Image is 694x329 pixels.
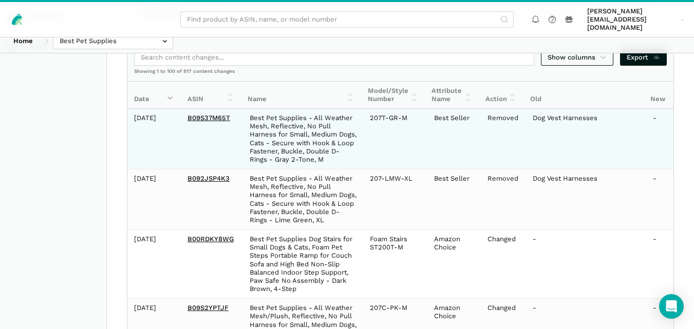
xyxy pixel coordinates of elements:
a: B092JSP4K3 [187,175,230,182]
td: [DATE] [127,109,181,169]
div: Open Intercom Messenger [659,294,684,319]
a: Home [7,33,40,50]
div: Showing 1 to 100 of 817 content changes [127,68,673,81]
td: - [526,230,646,299]
span: [PERSON_NAME][EMAIL_ADDRESS][DOMAIN_NAME] [587,7,677,32]
a: Show columns [541,49,614,66]
a: [PERSON_NAME][EMAIL_ADDRESS][DOMAIN_NAME] [584,6,688,34]
td: Changed [481,230,526,299]
td: Removed [481,109,526,169]
a: Export [620,49,667,66]
td: Best Pet Supplies Dog Stairs for Small Dogs & Cats, Foam Pet Steps Portable Ramp for Couch Sofa a... [243,230,363,299]
td: [DATE] [127,169,181,230]
td: 207-LMW-XL [363,169,427,230]
a: B00RDKY8WG [187,235,234,243]
td: Best Pet Supplies - All Weather Mesh, Reflective, No Pull Harness for Small, Medium Dogs, Cats - ... [243,169,363,230]
td: Dog Vest Harnesses [526,169,646,230]
td: Foam Stairs ST200T-M [363,230,427,299]
td: [DATE] [127,230,181,299]
span: Show columns [548,52,607,63]
th: Attribute Name: activate to sort column ascending [425,82,479,109]
td: Removed [481,169,526,230]
th: Name: activate to sort column ascending [241,82,361,109]
th: Old [523,82,644,109]
a: B09S37M65T [187,114,230,122]
td: Best Seller [427,109,481,169]
td: Amazon Choice [427,230,481,299]
input: Find product by ASIN, name, or model number [180,11,514,28]
span: Export [627,52,660,63]
td: Dog Vest Harnesses [526,109,646,169]
td: Best Seller [427,169,481,230]
input: Best Pet Supplies [53,33,173,50]
a: B09S2YPTJF [187,304,229,312]
th: Date: activate to sort column ascending [127,82,181,109]
th: Model/Style Number: activate to sort column ascending [361,82,425,109]
td: 207T-GR-M [363,109,427,169]
th: ASIN: activate to sort column ascending [181,82,241,109]
input: Search content changes... [134,49,534,66]
th: Action: activate to sort column ascending [479,82,524,109]
td: Best Pet Supplies - All Weather Mesh, Reflective, No Pull Harness for Small, Medium Dogs, Cats - ... [243,109,363,169]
